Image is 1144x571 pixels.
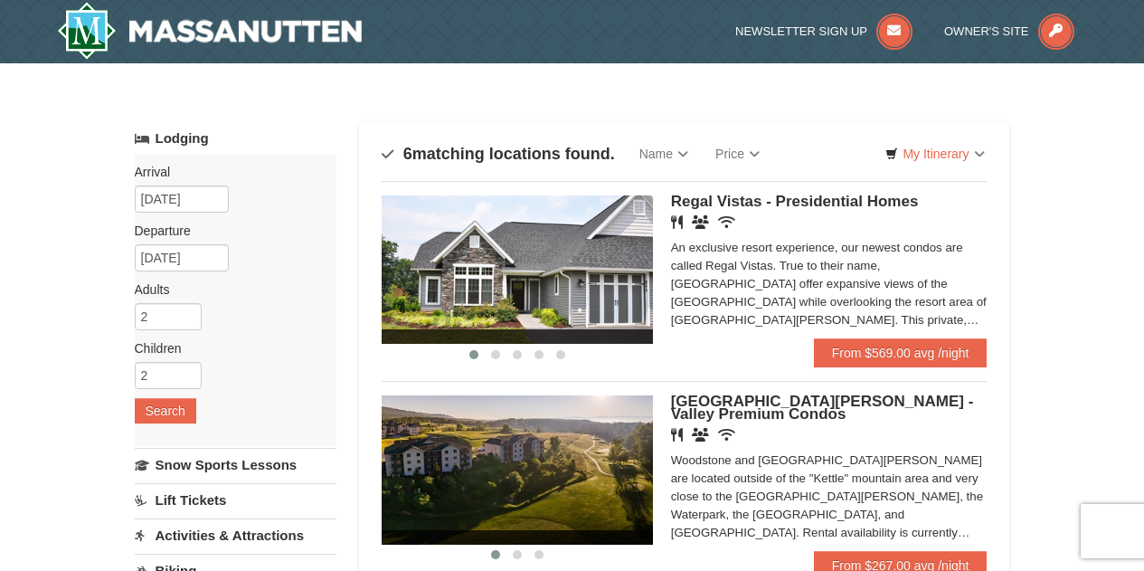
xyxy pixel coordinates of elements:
a: My Itinerary [874,140,996,167]
a: Lift Tickets [135,483,336,517]
i: Wireless Internet (free) [718,428,735,442]
label: Departure [135,222,323,240]
a: Lodging [135,122,336,155]
div: An exclusive resort experience, our newest condos are called Regal Vistas. True to their name, [G... [671,239,988,329]
button: Search [135,398,196,423]
i: Restaurant [671,428,683,442]
span: [GEOGRAPHIC_DATA][PERSON_NAME] - Valley Premium Condos [671,393,974,423]
i: Wireless Internet (free) [718,215,735,229]
a: Snow Sports Lessons [135,448,336,481]
label: Adults [135,281,323,299]
span: Regal Vistas - Presidential Homes [671,193,919,210]
img: Massanutten Resort Logo [57,2,363,60]
div: Woodstone and [GEOGRAPHIC_DATA][PERSON_NAME] are located outside of the "Kettle" mountain area an... [671,452,988,542]
a: From $569.00 avg /night [814,338,988,367]
i: Restaurant [671,215,683,229]
label: Arrival [135,163,323,181]
h4: matching locations found. [382,145,615,163]
a: Name [626,136,702,172]
i: Banquet Facilities [692,215,709,229]
span: 6 [403,145,412,163]
a: Newsletter Sign Up [735,24,912,38]
i: Banquet Facilities [692,428,709,442]
a: Owner's Site [944,24,1074,38]
a: Price [702,136,773,172]
span: Newsletter Sign Up [735,24,867,38]
a: Massanutten Resort [57,2,363,60]
a: Activities & Attractions [135,519,336,552]
span: Owner's Site [944,24,1029,38]
label: Children [135,339,323,357]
